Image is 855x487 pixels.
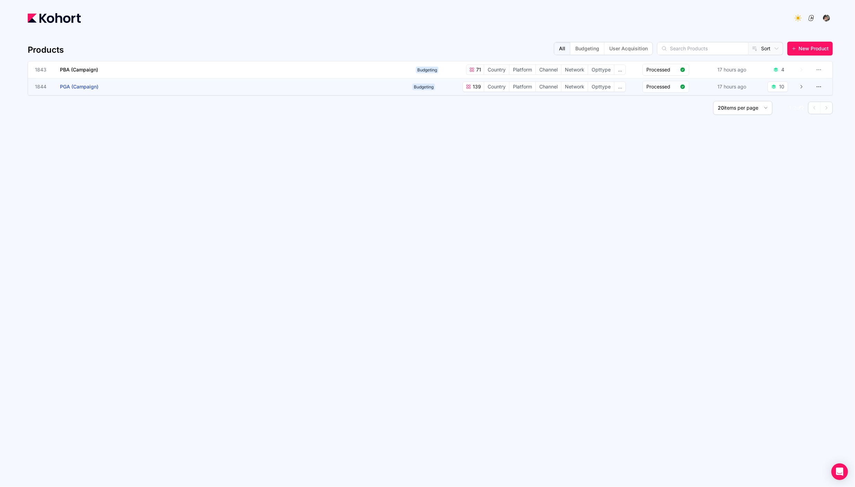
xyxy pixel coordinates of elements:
[724,105,758,111] span: items per page
[761,45,770,52] span: Sort
[779,83,784,90] div: 10
[484,82,509,92] span: Country
[60,67,98,72] span: PBA (Campaign)
[509,82,535,92] span: Platform
[561,82,588,92] span: Network
[60,84,98,89] span: PGA (Campaign)
[588,65,614,75] span: Opttype
[646,66,677,73] span: Processed
[614,82,626,92] span: ...
[588,82,614,92] span: Opttype
[604,42,653,55] button: User Acquisition
[28,13,81,23] img: Kohort logo
[657,42,748,55] input: Search Products
[808,15,815,22] img: logo_ConcreteSoftwareLogo_20230810134128192030.png
[471,83,481,90] span: 139
[831,463,848,480] div: Open Intercom Messenger
[35,83,52,90] span: 1844
[713,101,773,115] button: 20items per page
[799,45,829,52] span: New Product
[35,61,804,78] a: 1843PBA (Campaign)Budgeting71CountryPlatformChannelNetworkOpttype...Processed17 hours ago4
[718,105,724,111] span: 20
[416,67,438,73] span: Budgeting
[35,66,52,73] span: 1843
[570,42,604,55] button: Budgeting
[28,44,64,55] h4: Products
[412,84,435,90] span: Budgeting
[789,105,791,111] span: 1
[554,42,570,55] button: All
[796,105,801,111] span: of
[793,105,796,111] span: 2
[781,66,784,73] div: 4
[614,65,626,75] span: ...
[536,65,561,75] span: Channel
[509,65,535,75] span: Platform
[787,42,833,55] button: New Product
[561,65,588,75] span: Network
[716,65,748,75] div: 17 hours ago
[791,105,793,111] span: -
[484,65,509,75] span: Country
[475,66,481,73] span: 71
[716,82,748,92] div: 17 hours ago
[35,78,804,95] a: 1844PGA (Campaign)Budgeting139CountryPlatformChannelNetworkOpttype...Processed17 hours ago10
[801,105,804,111] span: 2
[536,82,561,92] span: Channel
[646,83,677,90] span: Processed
